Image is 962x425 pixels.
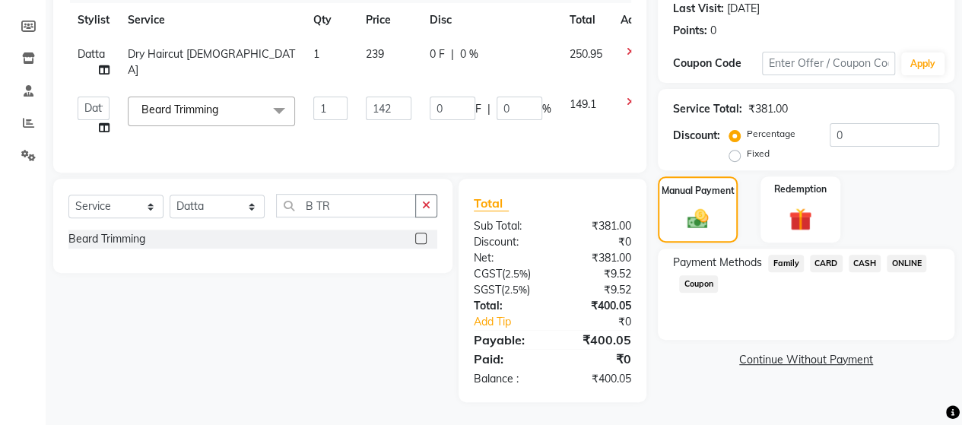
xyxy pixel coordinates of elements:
[552,298,643,314] div: ₹400.05
[78,47,105,61] span: Datta
[462,331,553,349] div: Payable:
[451,46,454,62] span: |
[673,101,742,117] div: Service Total:
[462,298,553,314] div: Total:
[673,128,720,144] div: Discount:
[68,3,119,37] th: Stylist
[747,127,795,141] label: Percentage
[462,350,553,368] div: Paid:
[768,255,804,272] span: Family
[474,267,502,281] span: CGST
[462,250,553,266] div: Net:
[673,56,762,71] div: Coupon Code
[141,103,218,116] span: Beard Trimming
[218,103,225,116] a: x
[747,147,770,160] label: Fixed
[304,3,357,37] th: Qty
[542,101,551,117] span: %
[552,282,643,298] div: ₹9.52
[727,1,760,17] div: [DATE]
[462,266,553,282] div: ( )
[552,266,643,282] div: ₹9.52
[849,255,881,272] span: CASH
[662,184,735,198] label: Manual Payment
[421,3,560,37] th: Disc
[887,255,926,272] span: ONLINE
[552,234,643,250] div: ₹0
[366,47,384,61] span: 239
[462,314,567,330] a: Add Tip
[430,46,445,62] span: 0 F
[901,52,945,75] button: Apply
[710,23,716,39] div: 0
[552,371,643,387] div: ₹400.05
[276,194,416,217] input: Search or Scan
[552,350,643,368] div: ₹0
[661,352,951,368] a: Continue Without Payment
[505,268,528,280] span: 2.5%
[313,47,319,61] span: 1
[570,47,602,61] span: 250.95
[68,231,145,247] div: Beard Trimming
[810,255,843,272] span: CARD
[462,234,553,250] div: Discount:
[487,101,491,117] span: |
[681,207,716,231] img: _cash.svg
[673,1,724,17] div: Last Visit:
[567,314,643,330] div: ₹0
[475,101,481,117] span: F
[552,331,643,349] div: ₹400.05
[748,101,788,117] div: ₹381.00
[762,52,895,75] input: Enter Offer / Coupon Code
[504,284,527,296] span: 2.5%
[552,250,643,266] div: ₹381.00
[462,218,553,234] div: Sub Total:
[474,195,509,211] span: Total
[560,3,611,37] th: Total
[673,255,762,271] span: Payment Methods
[119,3,304,37] th: Service
[782,205,819,233] img: _gift.svg
[774,182,827,196] label: Redemption
[611,3,662,37] th: Action
[128,47,295,77] span: Dry Haircut [DEMOGRAPHIC_DATA]
[552,218,643,234] div: ₹381.00
[357,3,421,37] th: Price
[570,97,596,111] span: 149.1
[474,283,501,297] span: SGST
[679,275,718,293] span: Coupon
[460,46,478,62] span: 0 %
[462,371,553,387] div: Balance :
[673,23,707,39] div: Points:
[462,282,553,298] div: ( )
